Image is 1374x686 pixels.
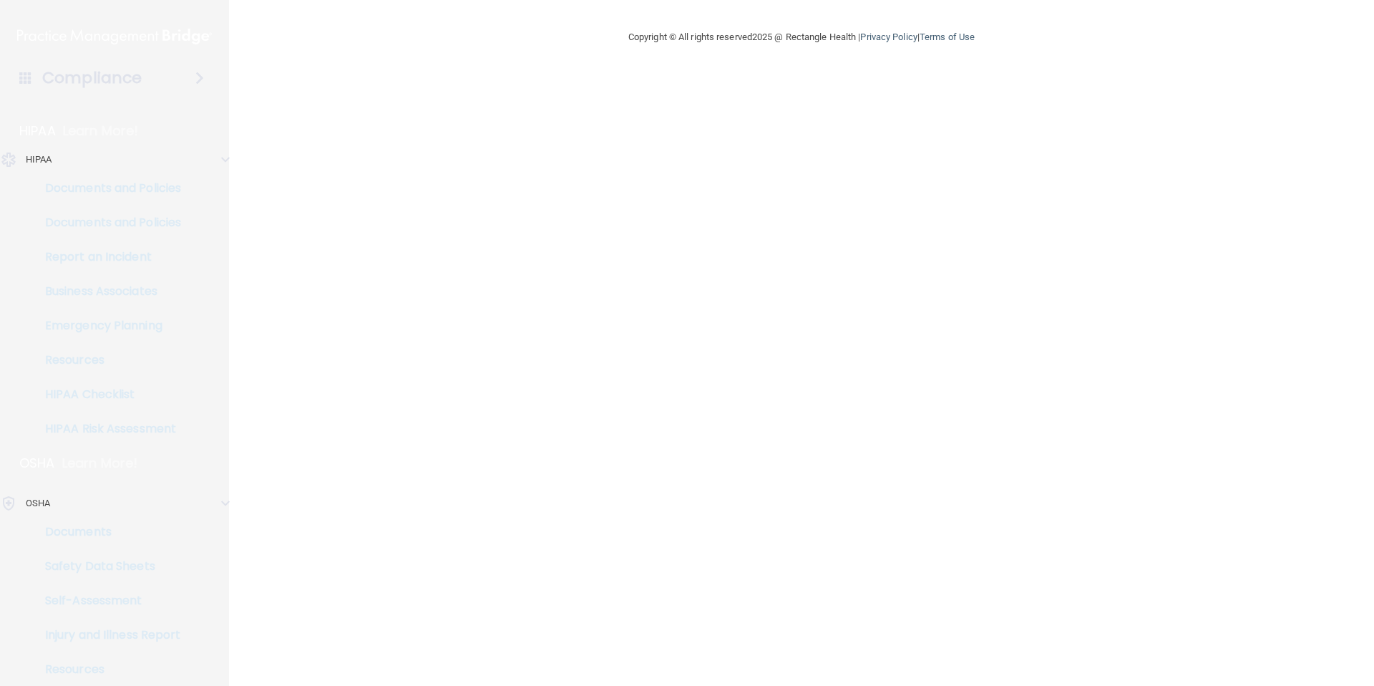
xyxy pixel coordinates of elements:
[920,32,975,42] a: Terms of Use
[9,284,205,299] p: Business Associates
[19,455,55,472] p: OSHA
[17,22,212,51] img: PMB logo
[9,628,205,642] p: Injury and Illness Report
[540,14,1063,60] div: Copyright © All rights reserved 2025 @ Rectangle Health | |
[9,662,205,677] p: Resources
[62,455,138,472] p: Learn More!
[9,250,205,264] p: Report an Incident
[9,559,205,574] p: Safety Data Sheets
[9,216,205,230] p: Documents and Policies
[9,181,205,195] p: Documents and Policies
[26,151,52,168] p: HIPAA
[9,594,205,608] p: Self-Assessment
[9,319,205,333] p: Emergency Planning
[860,32,917,42] a: Privacy Policy
[9,422,205,436] p: HIPAA Risk Assessment
[9,525,205,539] p: Documents
[63,122,139,140] p: Learn More!
[9,353,205,367] p: Resources
[42,68,142,88] h4: Compliance
[19,122,56,140] p: HIPAA
[26,495,50,512] p: OSHA
[9,387,205,402] p: HIPAA Checklist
